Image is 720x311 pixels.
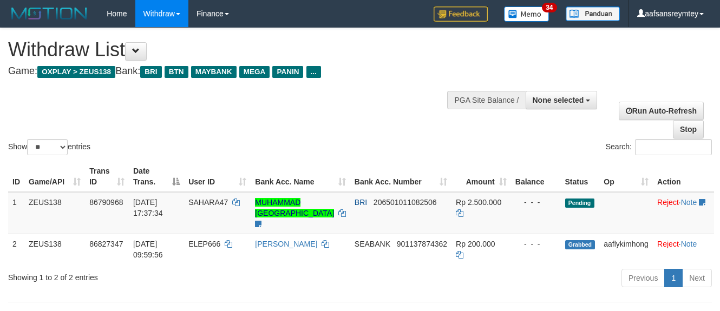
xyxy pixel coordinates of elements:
[599,161,653,192] th: Op: activate to sort column ascending
[140,66,161,78] span: BRI
[657,240,679,248] a: Reject
[397,240,447,248] span: Copy 901137874362 to clipboard
[191,66,237,78] span: MAYBANK
[350,161,451,192] th: Bank Acc. Number: activate to sort column ascending
[447,91,525,109] div: PGA Site Balance /
[653,234,714,264] td: ·
[681,240,697,248] a: Note
[456,240,495,248] span: Rp 200.000
[37,66,115,78] span: OXPLAY > ZEUS138
[434,6,488,22] img: Feedback.jpg
[515,239,557,249] div: - - -
[8,66,469,77] h4: Game: Bank:
[635,139,712,155] input: Search:
[664,269,683,287] a: 1
[8,268,292,283] div: Showing 1 to 2 of 2 entries
[606,139,712,155] label: Search:
[188,198,228,207] span: SAHARA47
[682,269,712,287] a: Next
[515,197,557,208] div: - - -
[8,234,24,264] td: 2
[566,6,620,21] img: panduan.png
[306,66,321,78] span: ...
[673,120,704,138] a: Stop
[565,198,594,208] span: Pending
[133,240,163,259] span: [DATE] 09:59:56
[133,198,163,217] span: [DATE] 17:37:34
[8,139,90,155] label: Show entries
[355,198,367,207] span: BRI
[621,269,665,287] a: Previous
[657,198,679,207] a: Reject
[24,161,85,192] th: Game/API: activate to sort column ascending
[24,234,85,264] td: ZEUS138
[8,39,469,61] h1: Withdraw List
[251,161,350,192] th: Bank Acc. Name: activate to sort column ascending
[239,66,270,78] span: MEGA
[27,139,68,155] select: Showentries
[619,102,704,120] a: Run Auto-Refresh
[89,198,123,207] span: 86790968
[255,198,334,217] a: MUHAMMAD [GEOGRAPHIC_DATA]
[653,192,714,234] td: ·
[272,66,303,78] span: PANIN
[374,198,437,207] span: Copy 206501011082506 to clipboard
[526,91,598,109] button: None selected
[165,66,188,78] span: BTN
[355,240,390,248] span: SEABANK
[129,161,184,192] th: Date Trans.: activate to sort column descending
[24,192,85,234] td: ZEUS138
[565,240,595,249] span: Grabbed
[511,161,561,192] th: Balance
[599,234,653,264] td: aaflykimhong
[456,198,501,207] span: Rp 2.500.000
[504,6,549,22] img: Button%20Memo.svg
[255,240,317,248] a: [PERSON_NAME]
[8,161,24,192] th: ID
[653,161,714,192] th: Action
[89,240,123,248] span: 86827347
[681,198,697,207] a: Note
[188,240,220,248] span: ELEP666
[533,96,584,104] span: None selected
[184,161,251,192] th: User ID: activate to sort column ascending
[8,5,90,22] img: MOTION_logo.png
[85,161,129,192] th: Trans ID: activate to sort column ascending
[542,3,557,12] span: 34
[561,161,600,192] th: Status
[8,192,24,234] td: 1
[451,161,511,192] th: Amount: activate to sort column ascending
